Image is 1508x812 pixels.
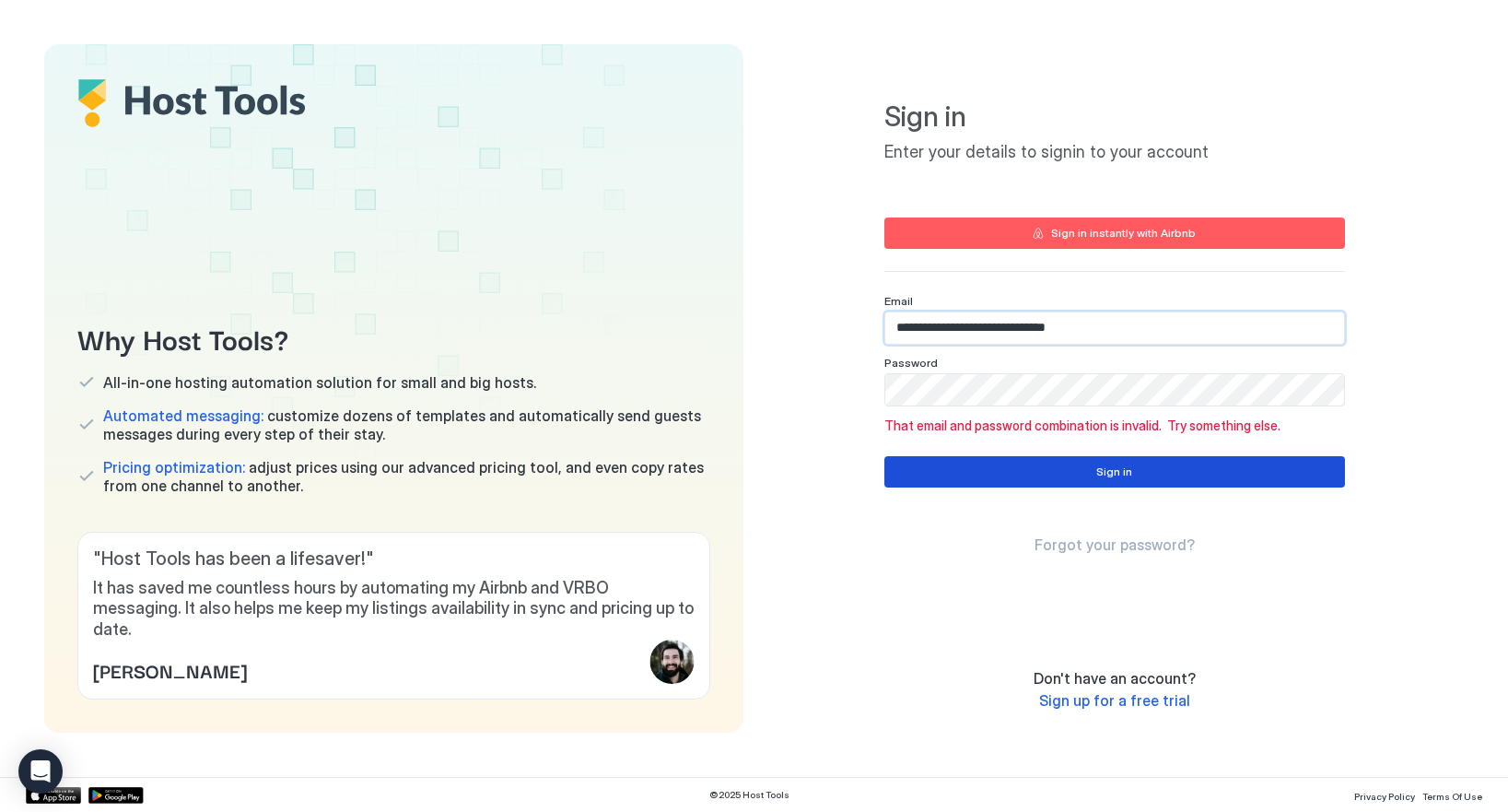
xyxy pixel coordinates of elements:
[26,787,81,804] a: App Store
[884,294,913,308] span: Email
[1039,691,1190,711] a: Sign up for a free trial
[1422,785,1482,805] a: Terms Of Use
[93,656,247,684] span: [PERSON_NAME]
[1039,691,1190,710] span: Sign up for a free trial
[88,787,144,804] a: Google Play Store
[884,100,1345,135] span: Sign in
[1422,791,1482,802] span: Terms Of Use
[103,373,536,392] span: All-in-one hosting automation solution for small and big hosts.
[103,458,245,477] span: Pricing optimization:
[103,406,263,425] span: Automated messaging:
[884,356,938,370] span: Password
[884,456,1345,488] button: Sign in
[884,418,1345,434] span: That email and password combination is invalid. Try something else.
[103,458,710,495] span: adjust prices using our advanced pricing tool, and even copy rates from one channel to another.
[77,317,710,359] span: Why Host Tools?
[1051,225,1196,241] div: Sign in instantly with Airbnb
[93,578,695,641] span: It has saved me countless hours by automating my Airbnb and VRBO messaging. It also helps me keep...
[1354,785,1415,805] a: Privacy Policy
[650,640,695,684] div: profile
[1096,464,1132,480] div: Sign in
[884,142,1345,163] span: Enter your details to signin to your account
[1354,791,1415,802] span: Privacy Policy
[885,312,1344,344] input: Input Field
[885,374,1344,406] input: Input Field
[709,789,789,801] span: © 2025 Host Tools
[1034,669,1196,688] span: Don't have an account?
[1035,535,1195,555] a: Forgot your password?
[93,547,695,571] span: " Host Tools has been a lifesaver! "
[103,406,710,443] span: customize dozens of templates and automatically send guests messages during every step of their s...
[1035,535,1195,554] span: Forgot your password?
[18,749,63,794] div: Open Intercom Messenger
[884,218,1345,249] button: Sign in instantly with Airbnb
